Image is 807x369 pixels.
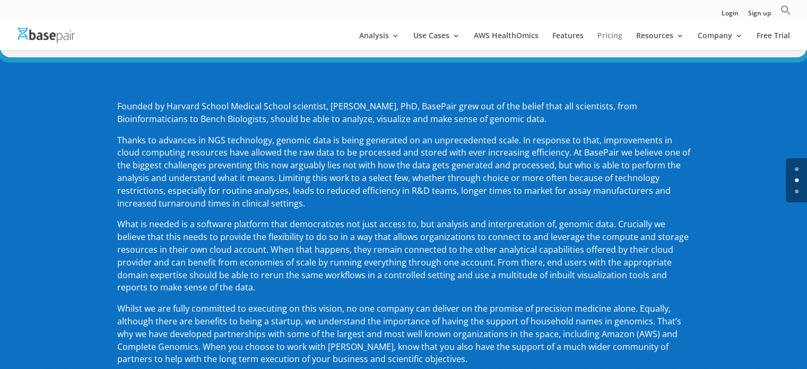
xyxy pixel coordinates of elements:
[413,32,460,50] a: Use Cases
[117,303,681,365] span: Whilst we are fully committed to executing on this vision, no one company can deliver on the prom...
[636,32,684,50] a: Resources
[117,134,690,209] span: Thanks to advances in NGS technology, genomic data is being generated on an unprecedented scale. ...
[552,32,584,50] a: Features
[748,10,771,21] a: Sign up
[722,10,739,21] a: Login
[780,5,791,15] svg: Search
[603,293,794,356] iframe: Drift Widget Chat Controller
[780,5,791,21] a: Search Icon Link
[18,28,75,43] img: Basepair
[597,32,622,50] a: Pricing
[359,32,400,50] a: Analysis
[757,32,790,50] a: Free Trial
[117,218,690,303] p: What is needed is a software platform that democratizes not just access to, but analysis and inte...
[795,178,799,182] a: 1
[795,167,799,171] a: 0
[474,32,539,50] a: AWS HealthOmics
[117,100,690,134] p: Founded by Harvard School Medical School scientist, [PERSON_NAME], PhD, BasePair grew out of the ...
[698,32,743,50] a: Company
[795,190,799,193] a: 2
